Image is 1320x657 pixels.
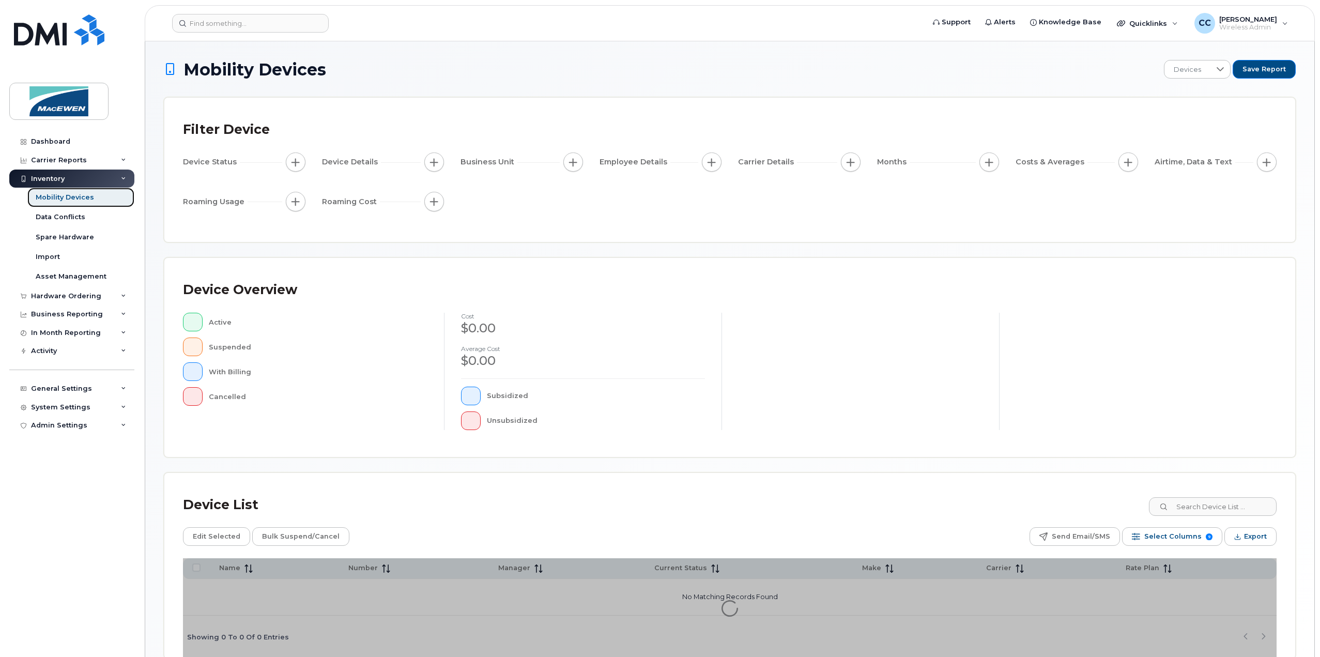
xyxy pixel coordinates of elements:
span: Carrier Details [738,157,797,167]
span: Costs & Averages [1016,157,1087,167]
span: Business Unit [461,157,517,167]
button: Save Report [1233,60,1296,79]
div: Unsubsidized [487,411,705,430]
span: Send Email/SMS [1052,529,1110,544]
button: Edit Selected [183,527,250,546]
div: Device List [183,492,258,518]
span: Roaming Cost [322,196,380,207]
span: Months [877,157,910,167]
div: Device Overview [183,277,297,303]
span: Airtime, Data & Text [1155,157,1235,167]
h4: cost [461,313,705,319]
span: Device Details [322,157,381,167]
span: Employee Details [600,157,670,167]
button: Bulk Suspend/Cancel [252,527,349,546]
button: Export [1224,527,1277,546]
span: Mobility Devices [183,60,326,79]
span: Edit Selected [193,529,240,544]
h4: Average cost [461,345,705,352]
span: Select Columns [1144,529,1202,544]
button: Select Columns 9 [1122,527,1222,546]
div: Filter Device [183,116,270,143]
div: With Billing [209,362,428,381]
span: Save Report [1242,65,1286,74]
span: Bulk Suspend/Cancel [262,529,340,544]
div: $0.00 [461,352,705,370]
span: Device Status [183,157,240,167]
span: Roaming Usage [183,196,248,207]
div: Active [209,313,428,331]
div: $0.00 [461,319,705,337]
span: 9 [1206,533,1212,540]
div: Subsidized [487,387,705,405]
div: Cancelled [209,387,428,406]
span: Export [1244,529,1267,544]
input: Search Device List ... [1149,497,1277,516]
div: Suspended [209,338,428,356]
button: Send Email/SMS [1030,527,1120,546]
span: Devices [1164,60,1210,79]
